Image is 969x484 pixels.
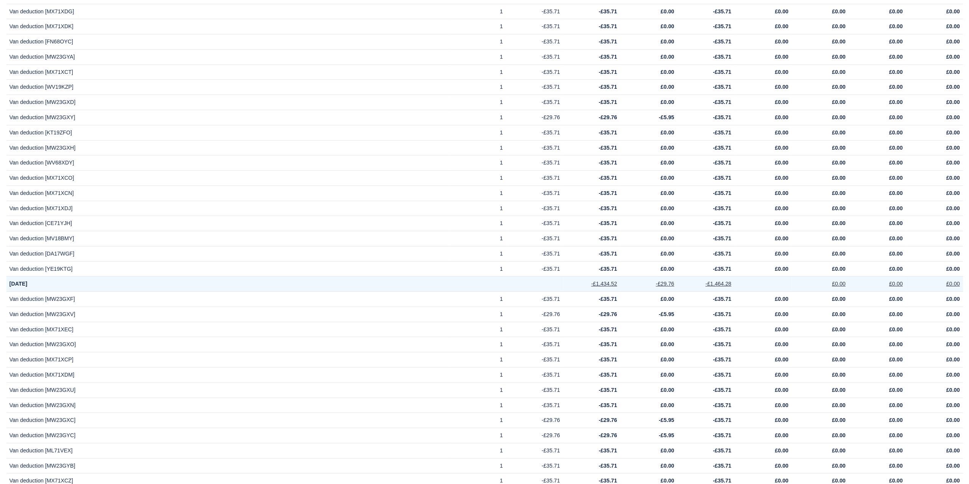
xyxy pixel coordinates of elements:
[946,387,960,393] strong: £0.00
[889,160,903,166] strong: £0.00
[775,387,789,393] strong: £0.00
[599,145,617,151] strong: -£35.71
[832,311,846,317] strong: £0.00
[832,69,846,75] strong: £0.00
[449,125,506,140] td: 1
[6,292,449,307] td: Van deduction [MW23GXF]
[832,372,846,378] strong: £0.00
[449,34,506,50] td: 1
[946,402,960,408] strong: £0.00
[506,64,563,80] td: -£35.71
[599,190,617,196] strong: -£35.71
[889,54,903,60] strong: £0.00
[889,205,903,211] strong: £0.00
[599,402,617,408] strong: -£35.71
[889,417,903,423] strong: £0.00
[506,185,563,201] td: -£35.71
[6,413,449,428] td: Van deduction [MW23GXC]
[449,428,506,443] td: 1
[506,231,563,246] td: -£35.71
[946,38,960,45] strong: £0.00
[832,251,846,257] strong: £0.00
[832,175,846,181] strong: £0.00
[6,367,449,383] td: Van deduction [MX71XDM]
[599,220,617,226] strong: -£35.71
[449,382,506,398] td: 1
[832,54,846,60] strong: £0.00
[946,266,960,272] strong: £0.00
[599,84,617,90] strong: -£35.71
[775,251,789,257] strong: £0.00
[661,145,674,151] strong: £0.00
[506,261,563,276] td: -£35.71
[889,387,903,393] strong: £0.00
[713,145,731,151] strong: -£35.71
[6,140,449,155] td: Van deduction [MW23GXH]
[661,387,674,393] strong: £0.00
[599,251,617,257] strong: -£35.71
[889,372,903,378] strong: £0.00
[6,171,449,186] td: Van deduction [MX71XCO]
[449,110,506,125] td: 1
[775,326,789,332] strong: £0.00
[946,311,960,317] strong: £0.00
[832,145,846,151] strong: £0.00
[832,432,846,438] strong: £0.00
[775,220,789,226] strong: £0.00
[775,145,789,151] strong: £0.00
[6,95,449,110] td: Van deduction [MW23GXD]
[889,114,903,120] strong: £0.00
[775,402,789,408] strong: £0.00
[713,447,731,454] strong: -£35.71
[832,281,846,287] u: £0.00
[599,175,617,181] strong: -£35.71
[889,8,903,14] strong: £0.00
[449,443,506,458] td: 1
[6,155,449,171] td: Van deduction [WV68XDY]
[661,356,674,363] strong: £0.00
[946,54,960,60] strong: £0.00
[946,160,960,166] strong: £0.00
[832,114,846,120] strong: £0.00
[713,341,731,347] strong: -£35.71
[599,69,617,75] strong: -£35.71
[449,64,506,80] td: 1
[661,266,674,272] strong: £0.00
[946,296,960,302] strong: £0.00
[775,160,789,166] strong: £0.00
[506,398,563,413] td: -£35.71
[6,231,449,246] td: Van deduction [MV18BMY]
[713,205,731,211] strong: -£35.71
[713,296,731,302] strong: -£35.71
[659,114,674,120] strong: -£5.95
[775,372,789,378] strong: £0.00
[449,155,506,171] td: 1
[889,311,903,317] strong: £0.00
[6,64,449,80] td: Van deduction [MX71XCT]
[506,352,563,367] td: -£35.71
[449,80,506,95] td: 1
[449,246,506,261] td: 1
[661,251,674,257] strong: £0.00
[449,413,506,428] td: 1
[506,367,563,383] td: -£35.71
[659,417,674,423] strong: -£5.95
[713,326,731,332] strong: -£35.71
[775,99,789,105] strong: £0.00
[889,326,903,332] strong: £0.00
[506,125,563,140] td: -£35.71
[832,326,846,332] strong: £0.00
[775,69,789,75] strong: £0.00
[661,69,674,75] strong: £0.00
[6,322,449,337] td: Van deduction [MX71XEC]
[506,443,563,458] td: -£35.71
[889,251,903,257] strong: £0.00
[946,372,960,378] strong: £0.00
[713,372,731,378] strong: -£35.71
[713,38,731,45] strong: -£35.71
[946,220,960,226] strong: £0.00
[6,80,449,95] td: Van deduction [WV19KZP]
[889,281,903,287] u: £0.00
[599,38,617,45] strong: -£35.71
[946,84,960,90] strong: £0.00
